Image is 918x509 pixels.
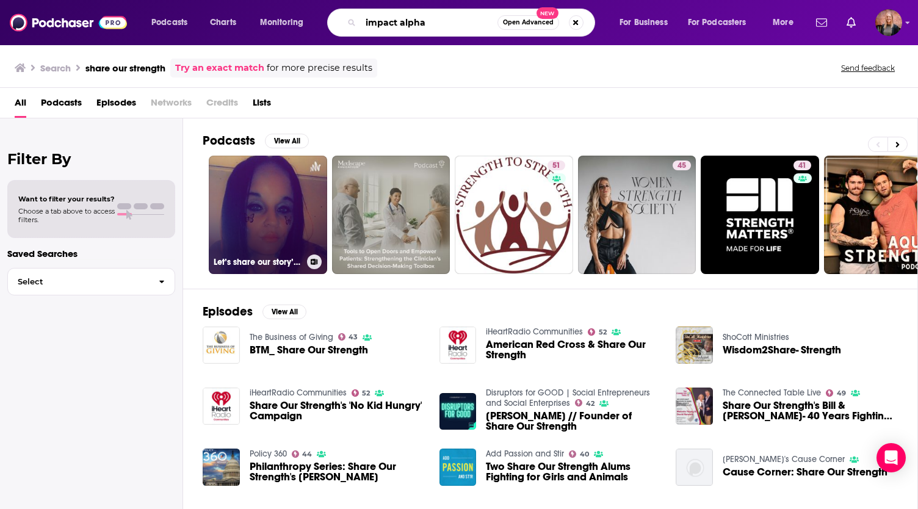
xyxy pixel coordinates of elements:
a: Share Our Strength's Bill & Debbie Shore- 40 Years Fighting Hunger [723,400,898,421]
a: Let’s share our story’s strength and hope [209,156,327,274]
span: Want to filter your results? [18,195,115,203]
a: 45 [578,156,696,274]
a: PodcastsView All [203,133,309,148]
a: Episodes [96,93,136,118]
a: Show notifications dropdown [842,12,861,33]
span: Open Advanced [503,20,554,26]
a: Philanthropy Series: Share Our Strength's Billy Shore [250,461,425,482]
span: Charts [210,14,236,31]
span: Philanthropy Series: Share Our Strength's [PERSON_NAME] [250,461,425,482]
span: Monitoring [260,14,303,31]
span: 51 [552,160,560,172]
button: Send feedback [837,63,898,73]
a: 51 [548,161,565,170]
span: New [537,7,558,19]
a: American Red Cross & Share Our Strength [486,339,661,360]
button: View All [262,305,306,319]
a: iHeartRadio Communities [486,327,583,337]
h3: Search [40,62,71,74]
h2: Podcasts [203,133,255,148]
a: Lists [253,93,271,118]
a: iHeartRadio Communities [250,388,347,398]
a: 49 [826,389,846,397]
span: Share Our Strength's Bill & [PERSON_NAME]- 40 Years Fighting Hunger [723,400,898,421]
span: For Podcasters [688,14,746,31]
a: ShoCott Ministries [723,332,789,342]
span: For Business [620,14,668,31]
a: Two Share Our Strength Alums Fighting for Girls and Animals [486,461,661,482]
h2: Episodes [203,304,253,319]
span: More [773,14,793,31]
h3: Let’s share our story’s strength and hope [214,257,302,267]
button: Select [7,268,175,295]
span: 43 [349,334,358,340]
button: open menu [251,13,319,32]
img: Philanthropy Series: Share Our Strength's Billy Shore [203,449,240,486]
span: 42 [586,401,595,406]
a: 40 [569,450,589,458]
a: All [15,93,26,118]
img: American Red Cross & Share Our Strength [439,327,477,364]
a: Caroline's Cause Corner [723,454,845,464]
a: BTM_ Share Our Strength [250,345,368,355]
img: User Profile [875,9,902,36]
div: Open Intercom Messenger [876,443,906,472]
a: 42 [575,399,595,406]
span: Choose a tab above to access filters. [18,207,115,224]
span: [PERSON_NAME] // Founder of Share Our Strength [486,411,661,431]
span: 41 [798,160,806,172]
a: Add Passion and Stir [486,449,564,459]
img: Billy Shore // Founder of Share Our Strength [439,393,477,430]
a: Share Our Strength's 'No Kid Hungry' Campaign [250,400,425,421]
span: Select [8,278,149,286]
a: 41 [701,156,819,274]
a: EpisodesView All [203,304,306,319]
button: open menu [143,13,203,32]
img: BTM_ Share Our Strength [203,327,240,364]
a: 52 [352,389,370,397]
a: 43 [338,333,358,341]
button: View All [265,134,309,148]
span: 44 [302,452,312,457]
a: 41 [793,161,811,170]
span: Cause Corner: Share Our Strength [723,467,887,477]
img: Two Share Our Strength Alums Fighting for Girls and Animals [439,449,477,486]
h3: share our strength [85,62,165,74]
a: 52 [588,328,607,336]
span: for more precise results [267,61,372,75]
button: open menu [680,13,764,32]
img: Wisdom2Share- Strength [676,327,713,364]
a: Show notifications dropdown [811,12,832,33]
a: 45 [673,161,691,170]
a: Disruptors for GOOD | Social Entrepreneurs and Social Enterprises [486,388,650,408]
button: Open AdvancedNew [497,15,559,30]
a: Try an exact match [175,61,264,75]
input: Search podcasts, credits, & more... [361,13,497,32]
img: Share Our Strength's 'No Kid Hungry' Campaign [203,388,240,425]
span: Logged in as kara_new [875,9,902,36]
a: Wisdom2Share- Strength [723,345,841,355]
a: Cause Corner: Share Our Strength [676,449,713,486]
span: 52 [362,391,370,396]
a: Podchaser - Follow, Share and Rate Podcasts [10,11,127,34]
a: Podcasts [41,93,82,118]
button: open menu [764,13,809,32]
a: Billy Shore // Founder of Share Our Strength [486,411,661,431]
p: Saved Searches [7,248,175,259]
button: open menu [611,13,683,32]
